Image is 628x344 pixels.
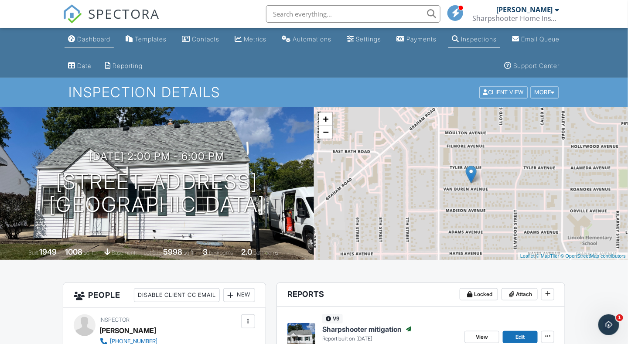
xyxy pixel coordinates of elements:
[278,31,335,48] a: Automations (Basic)
[598,314,619,335] iframe: Intercom live chat
[84,249,96,256] span: sq. ft.
[231,31,270,48] a: Metrics
[356,35,381,43] div: Settings
[242,247,253,256] div: 2.0
[49,170,265,217] h1: [STREET_ADDRESS] [GEOGRAPHIC_DATA]
[65,247,83,256] div: 1008
[319,112,332,126] a: Zoom in
[461,35,497,43] div: Inspections
[135,35,167,43] div: Templates
[89,150,225,162] h3: [DATE] 2:00 pm - 6:00 pm
[29,249,38,256] span: Built
[266,5,440,23] input: Search everything...
[113,62,143,69] div: Reporting
[65,58,95,74] a: Data
[65,31,114,48] a: Dashboard
[254,249,279,256] span: bathrooms
[501,58,563,74] a: Support Center
[63,12,160,30] a: SPECTORA
[521,35,560,43] div: Email Queue
[102,58,146,74] a: Reporting
[406,35,437,43] div: Payments
[99,324,156,337] div: [PERSON_NAME]
[513,62,560,69] div: Support Center
[472,14,560,23] div: Sharpshooter Home Inspections
[223,288,255,302] div: New
[99,317,130,323] span: Inspector
[192,35,219,43] div: Contacts
[478,89,530,95] a: Client View
[496,5,553,14] div: [PERSON_NAME]
[122,31,170,48] a: Templates
[509,31,563,48] a: Email Queue
[520,253,535,259] a: Leaflet
[479,87,528,99] div: Client View
[178,31,223,48] a: Contacts
[63,4,82,24] img: The Best Home Inspection Software - Spectora
[531,87,559,99] div: More
[63,283,266,308] h3: People
[319,126,332,139] a: Zoom out
[393,31,440,48] a: Payments
[144,249,162,256] span: Lot Size
[77,35,110,43] div: Dashboard
[343,31,385,48] a: Settings
[448,31,500,48] a: Inspections
[518,252,628,260] div: |
[68,85,560,100] h1: Inspection Details
[536,253,560,259] a: © MapTiler
[244,35,266,43] div: Metrics
[561,253,626,259] a: © OpenStreetMap contributors
[184,249,195,256] span: sq.ft.
[209,249,233,256] span: bedrooms
[112,249,136,256] span: basement
[164,247,183,256] div: 5998
[616,314,623,321] span: 1
[88,4,160,23] span: SPECTORA
[293,35,331,43] div: Automations
[203,247,208,256] div: 3
[40,247,57,256] div: 1949
[134,288,220,302] div: Disable Client CC Email
[77,62,91,69] div: Data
